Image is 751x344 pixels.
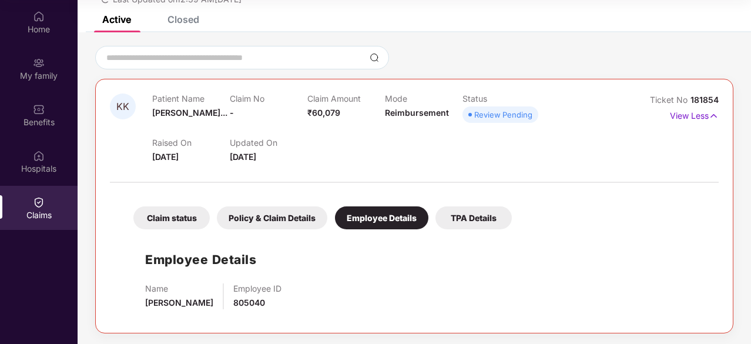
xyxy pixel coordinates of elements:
span: - [230,108,234,118]
span: ₹60,079 [307,108,340,118]
p: Raised On [152,138,230,148]
p: Employee ID [233,283,281,293]
div: Review Pending [474,109,532,121]
p: Status [462,93,540,103]
span: KK [116,102,129,112]
p: Claim No [230,93,307,103]
img: svg+xml;base64,PHN2ZyBpZD0iU2VhcmNoLTMyeDMyIiB4bWxucz0iaHR0cDovL3d3dy53My5vcmcvMjAwMC9zdmciIHdpZH... [370,53,379,62]
img: svg+xml;base64,PHN2ZyBpZD0iQ2xhaW0iIHhtbG5zPSJodHRwOi8vd3d3LnczLm9yZy8yMDAwL3N2ZyIgd2lkdGg9IjIwIi... [33,196,45,208]
span: [PERSON_NAME]... [152,108,227,118]
div: Policy & Claim Details [217,206,327,229]
p: View Less [670,106,719,122]
img: svg+xml;base64,PHN2ZyBpZD0iQmVuZWZpdHMiIHhtbG5zPSJodHRwOi8vd3d3LnczLm9yZy8yMDAwL3N2ZyIgd2lkdGg9Ij... [33,103,45,115]
p: Mode [385,93,462,103]
div: Active [102,14,131,25]
div: Employee Details [335,206,428,229]
img: svg+xml;base64,PHN2ZyBpZD0iSG9tZSIgeG1sbnM9Imh0dHA6Ly93d3cudzMub3JnLzIwMDAvc3ZnIiB3aWR0aD0iMjAiIG... [33,11,45,22]
p: Updated On [230,138,307,148]
span: Ticket No [650,95,690,105]
span: 181854 [690,95,719,105]
div: Claim status [133,206,210,229]
img: svg+xml;base64,PHN2ZyB3aWR0aD0iMjAiIGhlaWdodD0iMjAiIHZpZXdCb3g9IjAgMCAyMCAyMCIgZmlsbD0ibm9uZSIgeG... [33,57,45,69]
span: 805040 [233,298,265,308]
div: Closed [167,14,199,25]
p: Patient Name [152,93,230,103]
p: Name [145,283,213,293]
span: [DATE] [230,152,256,162]
h1: Employee Details [145,250,256,269]
img: svg+xml;base64,PHN2ZyBpZD0iSG9zcGl0YWxzIiB4bWxucz0iaHR0cDovL3d3dy53My5vcmcvMjAwMC9zdmciIHdpZHRoPS... [33,150,45,162]
div: TPA Details [435,206,512,229]
img: svg+xml;base64,PHN2ZyB4bWxucz0iaHR0cDovL3d3dy53My5vcmcvMjAwMC9zdmciIHdpZHRoPSIxNyIgaGVpZ2h0PSIxNy... [709,109,719,122]
span: Reimbursement [385,108,449,118]
span: [DATE] [152,152,179,162]
span: [PERSON_NAME] [145,298,213,308]
p: Claim Amount [307,93,385,103]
